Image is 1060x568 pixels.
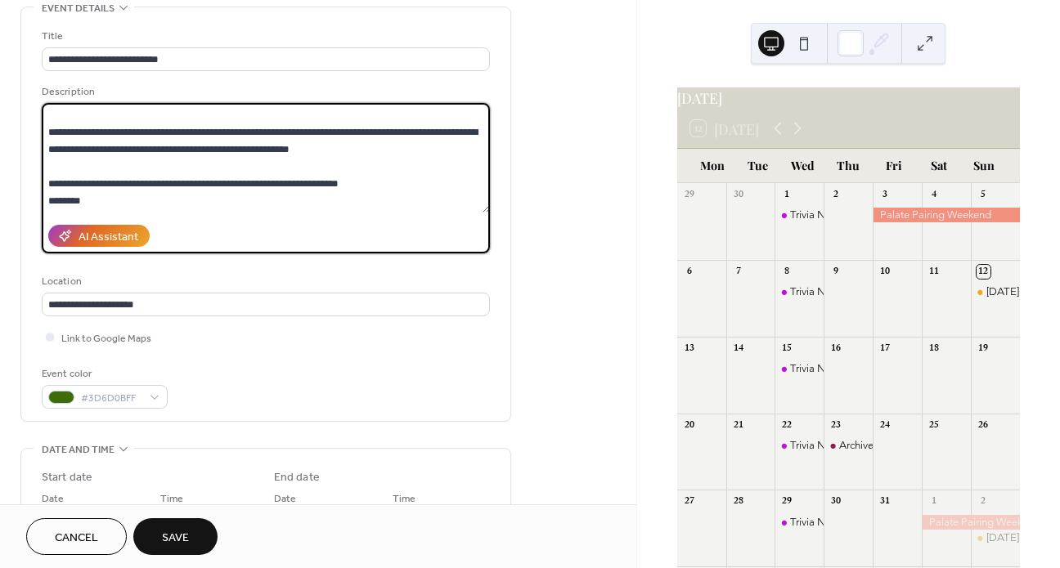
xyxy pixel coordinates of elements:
[81,390,141,407] span: #3D6D0BFF
[780,418,794,432] div: 22
[682,342,696,356] div: 13
[780,265,794,279] div: 8
[780,188,794,202] div: 1
[42,441,115,458] span: Date and time
[682,188,696,202] div: 29
[878,495,892,509] div: 31
[878,265,892,279] div: 10
[780,342,794,356] div: 15
[731,342,745,356] div: 14
[962,149,1007,182] div: Sun
[829,342,843,356] div: 16
[48,225,150,247] button: AI Assistant
[690,149,735,182] div: Mon
[780,495,794,509] div: 29
[971,530,1020,545] div: Harvest Festival at Riverside Vines
[790,438,914,453] div: Trivia Night + Happy Hour
[780,149,825,182] div: Wed
[775,438,824,453] div: Trivia Night + Happy Hour
[873,208,1020,222] div: Palate Pairing Weekend
[682,495,696,509] div: 27
[42,83,487,101] div: Description
[26,518,127,555] button: Cancel
[977,495,990,509] div: 2
[971,284,1020,299] div: Harvest Festival at Riverside Vines
[677,87,1020,109] div: [DATE]
[682,265,696,279] div: 6
[682,418,696,432] div: 20
[775,515,824,530] div: Trivia Night + Happy Hour
[79,229,138,246] div: AI Assistant
[829,265,843,279] div: 9
[42,273,487,290] div: Location
[790,284,914,299] div: Trivia Night + Happy Hour
[731,188,745,202] div: 30
[977,265,990,279] div: 12
[790,515,914,530] div: Trivia Night + Happy Hour
[977,188,990,202] div: 5
[274,469,320,486] div: End date
[775,361,824,376] div: Trivia Night + Happy Hour
[775,208,824,222] div: Trivia Night + Happy Hour
[878,342,892,356] div: 17
[731,418,745,432] div: 21
[977,342,990,356] div: 19
[731,495,745,509] div: 28
[775,284,824,299] div: Trivia Night + Happy Hour
[829,188,843,202] div: 2
[927,188,941,202] div: 4
[916,149,961,182] div: Sat
[133,518,218,555] button: Save
[927,342,941,356] div: 18
[829,418,843,432] div: 23
[878,188,892,202] div: 3
[839,438,999,453] div: Archive Pour: Cabernet Franc 2019
[790,208,914,222] div: Trivia Night + Happy Hour
[42,28,487,45] div: Title
[42,365,164,382] div: Event color
[42,469,92,486] div: Start date
[61,330,151,347] span: Link to Google Maps
[927,418,941,432] div: 25
[731,265,745,279] div: 7
[977,418,990,432] div: 26
[42,490,64,508] span: Date
[162,530,189,547] span: Save
[160,490,183,508] span: Time
[790,361,914,376] div: Trivia Night + Happy Hour
[735,149,780,182] div: Tue
[878,418,892,432] div: 24
[55,530,98,547] span: Cancel
[824,438,873,453] div: Archive Pour: Cabernet Franc 2019
[393,490,415,508] span: Time
[274,490,296,508] span: Date
[829,495,843,509] div: 30
[927,495,941,509] div: 1
[871,149,916,182] div: Fri
[922,515,1020,530] div: Palate Pairing Weekend
[826,149,871,182] div: Thu
[927,265,941,279] div: 11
